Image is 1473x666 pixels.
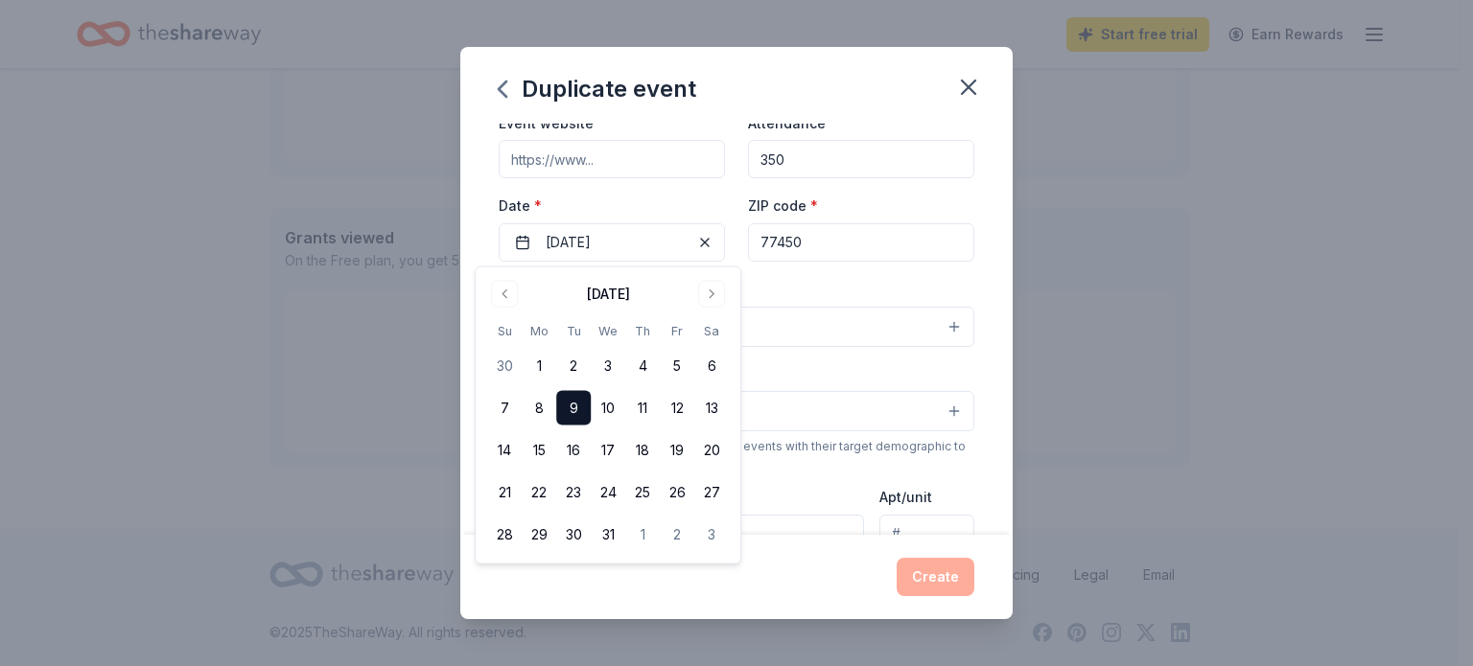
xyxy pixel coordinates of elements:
button: 8 [522,391,556,425]
button: 30 [487,349,522,383]
button: Go to previous month [491,281,518,308]
th: Saturday [694,321,729,341]
label: Attendance [748,114,837,133]
button: 22 [522,475,556,510]
input: 20 [748,140,974,178]
input: # [879,515,974,553]
button: 10 [591,391,625,425]
button: 7 [487,391,522,425]
button: 4 [625,349,660,383]
button: 3 [591,349,625,383]
div: Duplicate event [499,74,696,104]
th: Thursday [625,321,660,341]
button: 26 [660,475,694,510]
th: Monday [522,321,556,341]
button: 1 [522,349,556,383]
label: Date [499,196,725,216]
input: 12345 (U.S. only) [748,223,974,262]
button: 31 [591,517,625,552]
button: 25 [625,475,660,510]
label: ZIP code [748,196,818,216]
label: Event website [499,114,594,133]
button: 9 [556,391,591,425]
button: 11 [625,391,660,425]
button: 18 [625,433,660,468]
button: 28 [487,517,522,552]
button: 27 [694,475,729,510]
button: 21 [487,475,522,510]
th: Friday [660,321,694,341]
button: 17 [591,433,625,468]
button: 5 [660,349,694,383]
button: 6 [694,349,729,383]
button: 24 [591,475,625,510]
button: 23 [556,475,591,510]
th: Sunday [487,321,522,341]
input: https://www... [499,140,725,178]
button: 13 [694,391,729,425]
button: 3 [694,517,729,552]
th: Tuesday [556,321,591,341]
th: Wednesday [591,321,625,341]
button: 12 [660,391,694,425]
button: 29 [522,517,556,552]
button: 30 [556,517,591,552]
button: Go to next month [698,281,725,308]
button: 15 [522,433,556,468]
button: 1 [625,517,660,552]
div: [DATE] [587,283,630,306]
button: 2 [556,349,591,383]
button: 14 [487,433,522,468]
button: [DATE] [499,223,725,262]
button: 20 [694,433,729,468]
button: 19 [660,433,694,468]
button: 2 [660,517,694,552]
button: 16 [556,433,591,468]
label: Apt/unit [879,488,932,507]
